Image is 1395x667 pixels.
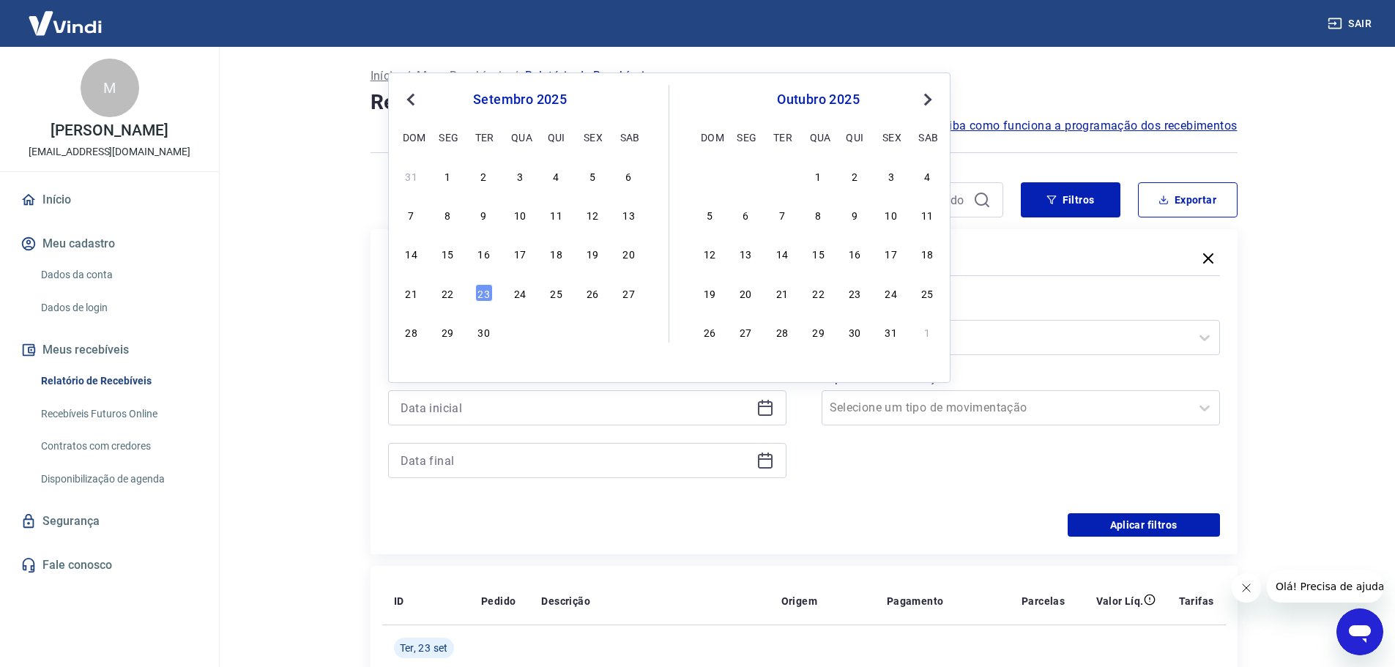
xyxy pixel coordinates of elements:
[1336,608,1383,655] iframe: Botão para abrir a janela de mensagens
[882,206,900,223] div: Choose sexta-feira, 10 de outubro de 2025
[882,128,900,146] div: sex
[773,206,791,223] div: Choose terça-feira, 7 de outubro de 2025
[882,167,900,185] div: Choose sexta-feira, 3 de outubro de 2025
[439,284,456,302] div: Choose segunda-feira, 22 de setembro de 2025
[29,144,190,160] p: [EMAIL_ADDRESS][DOMAIN_NAME]
[1022,594,1065,608] p: Parcelas
[403,128,420,146] div: dom
[584,167,601,185] div: Choose sexta-feira, 5 de setembro de 2025
[773,323,791,340] div: Choose terça-feira, 28 de outubro de 2025
[548,206,565,223] div: Choose quinta-feira, 11 de setembro de 2025
[584,128,601,146] div: sex
[35,431,201,461] a: Contratos com credores
[584,206,601,223] div: Choose sexta-feira, 12 de setembro de 2025
[773,284,791,302] div: Choose terça-feira, 21 de outubro de 2025
[81,59,139,117] div: M
[737,167,754,185] div: Choose segunda-feira, 29 de setembro de 2025
[35,399,201,429] a: Recebíveis Futuros Online
[810,167,827,185] div: Choose quarta-feira, 1 de outubro de 2025
[51,123,168,138] p: [PERSON_NAME]
[417,67,507,85] a: Meus Recebíveis
[400,641,448,655] span: Ter, 23 set
[439,206,456,223] div: Choose segunda-feira, 8 de setembro de 2025
[403,284,420,302] div: Choose domingo, 21 de setembro de 2025
[620,245,638,262] div: Choose sábado, 20 de setembro de 2025
[35,260,201,290] a: Dados da conta
[403,206,420,223] div: Choose domingo, 7 de setembro de 2025
[699,91,938,108] div: outubro 2025
[620,284,638,302] div: Choose sábado, 27 de setembro de 2025
[511,167,529,185] div: Choose quarta-feira, 3 de setembro de 2025
[35,293,201,323] a: Dados de login
[403,245,420,262] div: Choose domingo, 14 de setembro de 2025
[918,167,936,185] div: Choose sábado, 4 de outubro de 2025
[701,128,718,146] div: dom
[620,128,638,146] div: sab
[439,323,456,340] div: Choose segunda-feira, 29 de setembro de 2025
[701,284,718,302] div: Choose domingo, 19 de outubro de 2025
[1138,182,1238,217] button: Exportar
[846,245,863,262] div: Choose quinta-feira, 16 de outubro de 2025
[810,128,827,146] div: qua
[18,505,201,537] a: Segurança
[18,184,201,216] a: Início
[511,284,529,302] div: Choose quarta-feira, 24 de setembro de 2025
[918,128,936,146] div: sab
[919,91,937,108] button: Next Month
[737,245,754,262] div: Choose segunda-feira, 13 de outubro de 2025
[511,206,529,223] div: Choose quarta-feira, 10 de setembro de 2025
[401,450,751,472] input: Data final
[584,284,601,302] div: Choose sexta-feira, 26 de setembro de 2025
[810,323,827,340] div: Choose quarta-feira, 29 de outubro de 2025
[737,206,754,223] div: Choose segunda-feira, 6 de outubro de 2025
[403,323,420,340] div: Choose domingo, 28 de setembro de 2025
[394,594,404,608] p: ID
[737,323,754,340] div: Choose segunda-feira, 27 de outubro de 2025
[371,67,400,85] a: Início
[475,245,493,262] div: Choose terça-feira, 16 de setembro de 2025
[548,323,565,340] div: Choose quinta-feira, 2 de outubro de 2025
[35,366,201,396] a: Relatório de Recebíveis
[18,334,201,366] button: Meus recebíveis
[513,67,518,85] p: /
[781,594,817,608] p: Origem
[475,128,493,146] div: ter
[18,228,201,260] button: Meu cadastro
[846,284,863,302] div: Choose quinta-feira, 23 de outubro de 2025
[584,245,601,262] div: Choose sexta-feira, 19 de setembro de 2025
[737,284,754,302] div: Choose segunda-feira, 20 de outubro de 2025
[371,88,1238,117] h4: Relatório de Recebíveis
[620,167,638,185] div: Choose sábado, 6 de setembro de 2025
[439,128,456,146] div: seg
[511,245,529,262] div: Choose quarta-feira, 17 de setembro de 2025
[475,167,493,185] div: Choose terça-feira, 2 de setembro de 2025
[511,323,529,340] div: Choose quarta-feira, 1 de outubro de 2025
[620,206,638,223] div: Choose sábado, 13 de setembro de 2025
[403,167,420,185] div: Choose domingo, 31 de agosto de 2025
[1096,594,1144,608] p: Valor Líq.
[846,167,863,185] div: Choose quinta-feira, 2 de outubro de 2025
[882,323,900,340] div: Choose sexta-feira, 31 de outubro de 2025
[9,10,123,22] span: Olá! Precisa de ajuda?
[918,323,936,340] div: Choose sábado, 1 de novembro de 2025
[846,128,863,146] div: qui
[887,594,944,608] p: Pagamento
[439,167,456,185] div: Choose segunda-feira, 1 de setembro de 2025
[773,128,791,146] div: ter
[825,299,1217,317] label: Forma de Pagamento
[825,370,1217,387] label: Tipo de Movimentação
[918,245,936,262] div: Choose sábado, 18 de outubro de 2025
[548,167,565,185] div: Choose quinta-feira, 4 de setembro de 2025
[918,206,936,223] div: Choose sábado, 11 de outubro de 2025
[481,594,516,608] p: Pedido
[737,128,754,146] div: seg
[701,323,718,340] div: Choose domingo, 26 de outubro de 2025
[935,117,1238,135] span: Saiba como funciona a programação dos recebimentos
[511,128,529,146] div: qua
[1179,594,1214,608] p: Tarifas
[475,284,493,302] div: Choose terça-feira, 23 de setembro de 2025
[18,549,201,581] a: Fale conosco
[773,245,791,262] div: Choose terça-feira, 14 de outubro de 2025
